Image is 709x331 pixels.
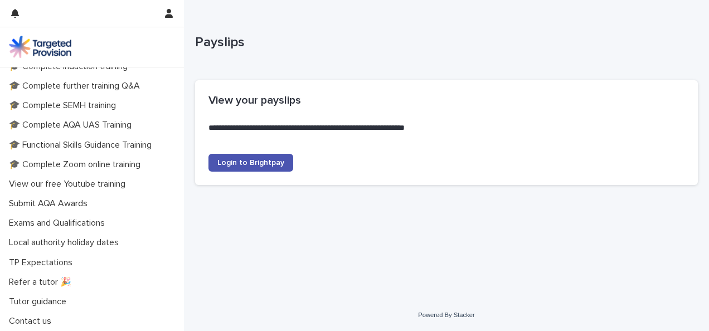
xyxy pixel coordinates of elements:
[217,159,284,167] span: Login to Brightpay
[208,94,684,107] h2: View your payslips
[195,35,693,51] p: Payslips
[208,154,293,172] a: Login to Brightpay
[4,179,134,189] p: View our free Youtube training
[4,296,75,307] p: Tutor guidance
[4,81,149,91] p: 🎓 Complete further training Q&A
[4,316,60,327] p: Contact us
[4,100,125,111] p: 🎓 Complete SEMH training
[9,36,71,58] img: M5nRWzHhSzIhMunXDL62
[4,120,140,130] p: 🎓 Complete AQA UAS Training
[4,218,114,228] p: Exams and Qualifications
[4,277,80,288] p: Refer a tutor 🎉
[4,159,149,170] p: 🎓 Complete Zoom online training
[4,257,81,268] p: TP Expectations
[4,140,161,150] p: 🎓 Functional Skills Guidance Training
[4,237,128,248] p: Local authority holiday dates
[418,311,474,318] a: Powered By Stacker
[4,198,96,209] p: Submit AQA Awards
